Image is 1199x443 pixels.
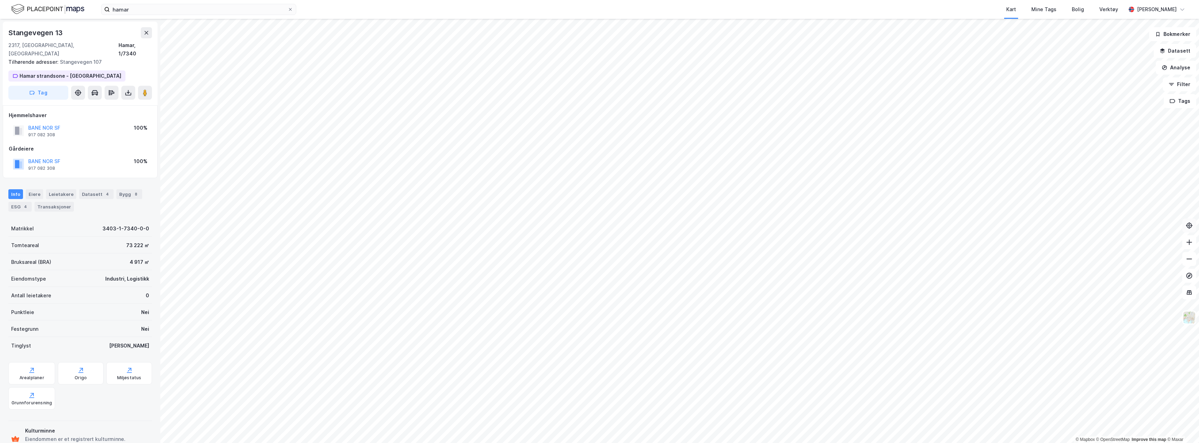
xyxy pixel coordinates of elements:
[9,145,152,153] div: Gårdeiere
[79,189,114,199] div: Datasett
[1031,5,1056,14] div: Mine Tags
[28,132,55,138] div: 917 082 308
[1164,410,1199,443] div: Kontrollprogram for chat
[1072,5,1084,14] div: Bolig
[105,275,149,283] div: Industri, Logistikk
[134,157,147,166] div: 100%
[109,342,149,350] div: [PERSON_NAME]
[1006,5,1016,14] div: Kart
[8,86,68,100] button: Tag
[1163,77,1196,91] button: Filter
[11,258,51,266] div: Bruksareal (BRA)
[141,325,149,333] div: Nei
[25,427,149,435] div: Kulturminne
[110,4,288,15] input: Søk på adresse, matrikkel, gårdeiere, leietakere eller personer
[1164,410,1199,443] iframe: Chat Widget
[8,58,146,66] div: Stangevegen 107
[26,189,43,199] div: Eiere
[1183,311,1196,324] img: Z
[8,59,60,65] span: Tilhørende adresser:
[117,375,142,381] div: Miljøstatus
[11,224,34,233] div: Matrikkel
[104,191,111,198] div: 4
[20,72,121,80] div: Hamar strandsone - [GEOGRAPHIC_DATA]
[11,325,38,333] div: Festegrunn
[126,241,149,250] div: 73 222 ㎡
[119,41,152,58] div: Hamar, 1/7340
[1149,27,1196,41] button: Bokmerker
[1132,437,1166,442] a: Improve this map
[12,400,52,406] div: Grunnforurensning
[8,202,32,212] div: ESG
[8,27,64,38] div: Stangevegen 13
[11,291,51,300] div: Antall leietakere
[102,224,149,233] div: 3403-1-7340-0-0
[1137,5,1177,14] div: [PERSON_NAME]
[8,189,23,199] div: Info
[1096,437,1130,442] a: OpenStreetMap
[141,308,149,316] div: Nei
[1156,61,1196,75] button: Analyse
[1076,437,1095,442] a: Mapbox
[134,124,147,132] div: 100%
[11,241,39,250] div: Tomteareal
[1164,94,1196,108] button: Tags
[28,166,55,171] div: 917 082 308
[9,111,152,120] div: Hjemmelshaver
[116,189,142,199] div: Bygg
[11,3,84,15] img: logo.f888ab2527a4732fd821a326f86c7f29.svg
[132,191,139,198] div: 8
[20,375,44,381] div: Arealplaner
[1099,5,1118,14] div: Verktøy
[35,202,74,212] div: Transaksjoner
[1154,44,1196,58] button: Datasett
[146,291,149,300] div: 0
[22,203,29,210] div: 4
[11,275,46,283] div: Eiendomstype
[11,342,31,350] div: Tinglyst
[8,41,119,58] div: 2317, [GEOGRAPHIC_DATA], [GEOGRAPHIC_DATA]
[75,375,87,381] div: Origo
[130,258,149,266] div: 4 917 ㎡
[46,189,76,199] div: Leietakere
[11,308,34,316] div: Punktleie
